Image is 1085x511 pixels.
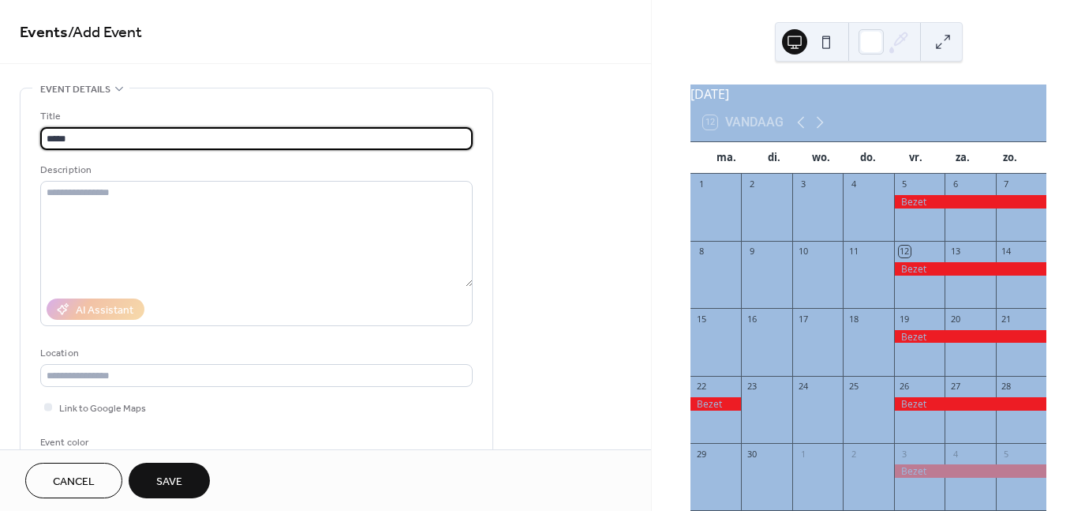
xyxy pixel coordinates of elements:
[746,313,758,325] div: 16
[949,381,961,393] div: 27
[20,17,68,48] a: Events
[797,313,809,325] div: 17
[894,397,1046,411] div: Bezet
[949,448,961,460] div: 4
[899,313,911,325] div: 19
[53,474,95,490] span: Cancel
[1001,178,1012,190] div: 7
[695,178,707,190] div: 1
[1001,313,1012,325] div: 21
[750,142,798,174] div: di.
[798,142,845,174] div: wo.
[1001,448,1012,460] div: 5
[892,142,939,174] div: vr.
[40,434,159,451] div: Event color
[797,178,809,190] div: 3
[156,474,182,490] span: Save
[746,246,758,257] div: 9
[690,85,1046,103] div: [DATE]
[949,178,961,190] div: 6
[695,313,707,325] div: 15
[703,142,750,174] div: ma.
[949,313,961,325] div: 20
[847,178,859,190] div: 4
[746,381,758,393] div: 23
[690,397,741,411] div: Bezet
[40,162,470,178] div: Description
[894,330,1046,344] div: Bezet
[939,142,986,174] div: za.
[746,448,758,460] div: 30
[894,195,1046,209] div: Bezet
[847,246,859,257] div: 11
[894,464,1046,478] div: Bezet
[746,178,758,190] div: 2
[695,448,707,460] div: 29
[40,108,470,125] div: Title
[40,345,470,362] div: Location
[899,381,911,393] div: 26
[845,142,892,174] div: do.
[899,448,911,460] div: 3
[847,313,859,325] div: 18
[847,448,859,460] div: 2
[1001,381,1012,393] div: 28
[129,463,210,498] button: Save
[894,262,1046,276] div: Bezet
[695,381,707,393] div: 22
[59,400,146,417] span: Link to Google Maps
[899,246,911,257] div: 12
[899,178,911,190] div: 5
[1001,246,1012,257] div: 14
[695,246,707,257] div: 8
[797,246,809,257] div: 10
[68,17,142,48] span: / Add Event
[986,142,1034,174] div: zo.
[40,81,110,98] span: Event details
[797,448,809,460] div: 1
[797,381,809,393] div: 24
[949,246,961,257] div: 13
[25,463,122,498] button: Cancel
[847,381,859,393] div: 25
